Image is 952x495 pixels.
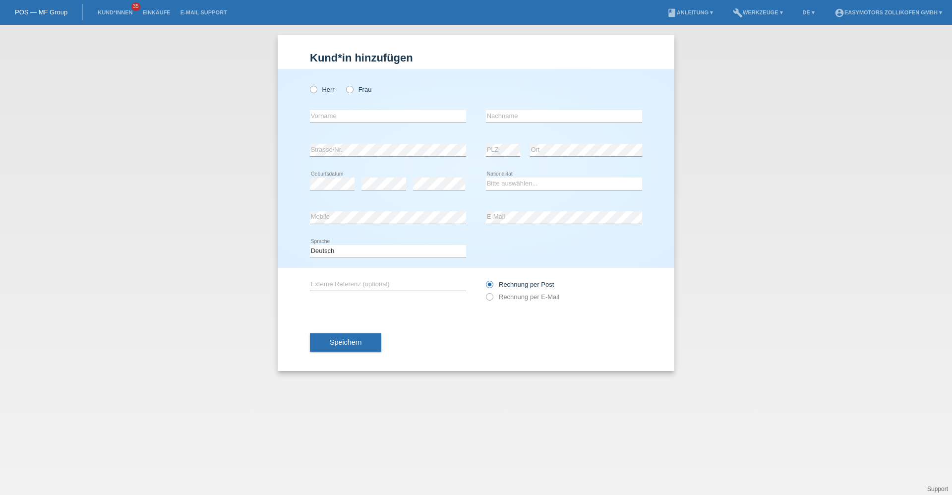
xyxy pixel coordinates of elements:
h1: Kund*in hinzufügen [310,52,642,64]
span: 35 [131,2,140,11]
a: POS — MF Group [15,8,67,16]
input: Herr [310,86,316,92]
a: E-Mail Support [176,9,232,15]
a: bookAnleitung ▾ [662,9,718,15]
input: Rechnung per E-Mail [486,293,492,306]
label: Herr [310,86,335,93]
button: Speichern [310,333,381,352]
label: Frau [346,86,371,93]
a: buildWerkzeuge ▾ [728,9,788,15]
input: Frau [346,86,353,92]
a: Support [927,486,948,493]
input: Rechnung per Post [486,281,492,293]
a: Kund*innen [93,9,137,15]
i: book [667,8,677,18]
i: account_circle [834,8,844,18]
i: build [733,8,743,18]
label: Rechnung per Post [486,281,554,288]
a: Einkäufe [137,9,175,15]
a: account_circleEasymotors Zollikofen GmbH ▾ [830,9,947,15]
span: Speichern [330,338,361,346]
a: DE ▾ [798,9,820,15]
label: Rechnung per E-Mail [486,293,559,301]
